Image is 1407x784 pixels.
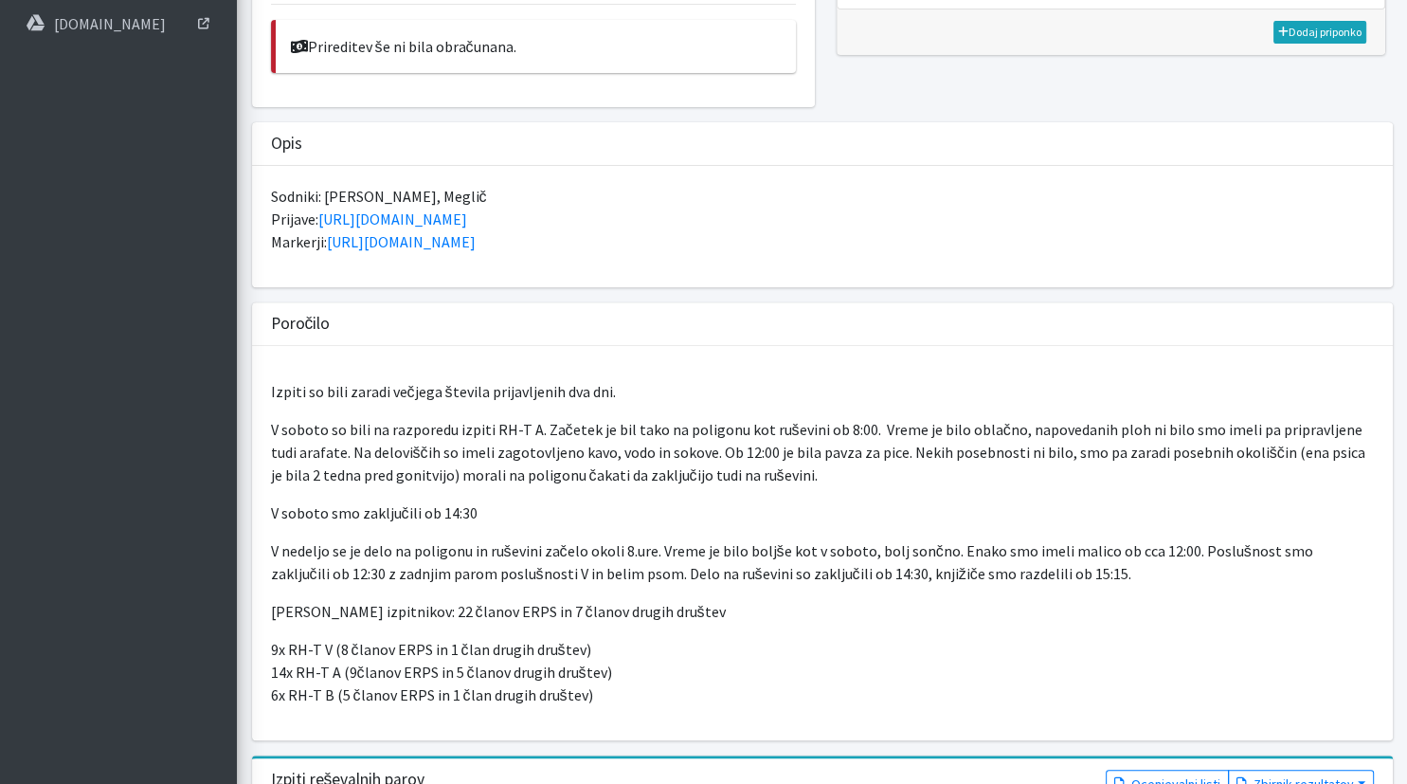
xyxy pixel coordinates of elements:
a: [DOMAIN_NAME] [8,5,229,43]
p: 9x RH-T V (8 članov ERPS in 1 član drugih društev) 14x RH-T A (9članov ERPS in 5 članov drugih dr... [271,638,1374,706]
p: [DOMAIN_NAME] [54,14,166,33]
p: [PERSON_NAME] izpitnikov: 22 članov ERPS in 7 članov drugih društev [271,600,1374,623]
a: Dodaj priponko [1273,21,1366,44]
a: [URL][DOMAIN_NAME] [327,232,476,251]
a: [URL][DOMAIN_NAME] [318,210,467,228]
p: V nedeljo se je delo na poligonu in ruševini začelo okoli 8.ure. Vreme je bilo boljše kot v sobot... [271,539,1374,585]
p: Izpiti so bili zaradi večjega števila prijavljenih dva dni. [271,380,1374,403]
h3: Opis [271,134,302,154]
p: Sodniki: [PERSON_NAME], Meglič Prijave: Markerji: [271,185,1374,253]
h3: Poročilo [271,314,331,334]
p: Prireditev še ni bila obračunana. [291,35,782,58]
p: V soboto smo zaključili ob 14:30 [271,501,1374,524]
p: V soboto so bili na razporedu izpiti RH-T A. Začetek je bil tako na poligonu kot ruševini ob 8:00... [271,418,1374,486]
